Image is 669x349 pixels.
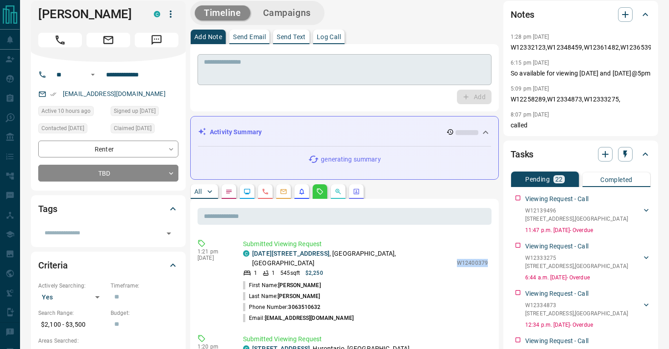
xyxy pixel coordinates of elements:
p: Timeframe: [111,282,178,290]
div: Criteria [38,254,178,276]
button: Campaigns [254,5,320,20]
p: Log Call [317,34,341,40]
p: $2,250 [305,269,323,277]
div: W12333275[STREET_ADDRESS],[GEOGRAPHIC_DATA] [525,252,651,272]
h1: [PERSON_NAME] [38,7,140,21]
div: Tasks [511,143,651,165]
span: [PERSON_NAME] [278,293,320,299]
p: [STREET_ADDRESS] , [GEOGRAPHIC_DATA] [525,215,628,223]
p: generating summary [321,155,380,164]
p: Activity Summary [210,127,262,137]
svg: Lead Browsing Activity [243,188,251,195]
div: TBD [38,165,178,182]
h2: Criteria [38,258,68,273]
p: Add Note [194,34,222,40]
div: Renter [38,141,178,157]
svg: Agent Actions [353,188,360,195]
div: Tags [38,198,178,220]
p: Budget: [111,309,178,317]
p: Completed [600,177,633,183]
p: 5:09 pm [DATE] [511,86,549,92]
span: Message [135,33,178,47]
a: [EMAIL_ADDRESS][DOMAIN_NAME] [63,90,166,97]
div: Tue May 20 2025 [111,123,178,136]
p: W12400379 [457,259,488,267]
p: 6:15 pm [DATE] [511,60,549,66]
span: [EMAIL_ADDRESS][DOMAIN_NAME] [265,315,354,321]
svg: Emails [280,188,287,195]
svg: Opportunities [334,188,342,195]
p: [DATE] [198,255,229,261]
div: Notes [511,4,651,25]
p: , [GEOGRAPHIC_DATA], [GEOGRAPHIC_DATA] [252,249,452,268]
p: 1 [272,269,275,277]
span: Signed up [DATE] [114,106,156,116]
p: 1 [254,269,257,277]
p: 1:21 pm [198,248,229,255]
p: 1:28 pm [DATE] [511,34,549,40]
p: Actively Searching: [38,282,106,290]
p: All [194,188,202,195]
p: Submitted Viewing Request [243,334,488,344]
div: W12139496[STREET_ADDRESS],[GEOGRAPHIC_DATA] [525,205,651,225]
p: Send Text [277,34,306,40]
p: Phone Number: [243,303,321,311]
button: Timeline [195,5,250,20]
span: Call [38,33,82,47]
p: W12139496 [525,207,628,215]
div: W12334873[STREET_ADDRESS],[GEOGRAPHIC_DATA] [525,299,651,319]
p: Pending [525,176,550,182]
span: Claimed [DATE] [114,124,152,133]
h2: Tags [38,202,57,216]
div: Yes [38,290,106,304]
p: Viewing Request - Call [525,194,588,204]
p: Areas Searched: [38,337,178,345]
span: Active 10 hours ago [41,106,91,116]
span: 3063510632 [288,304,320,310]
p: W12258289,W12334873,W12333275, [511,95,651,104]
svg: Listing Alerts [298,188,305,195]
p: 12:34 p.m. [DATE] - Overdue [525,321,651,329]
p: W12333275 [525,254,628,262]
svg: Requests [316,188,324,195]
span: [PERSON_NAME] [278,282,320,288]
p: Search Range: [38,309,106,317]
div: Mon Sep 15 2025 [38,106,106,119]
h2: Notes [511,7,534,22]
p: $2,100 - $3,500 [38,317,106,332]
button: Open [162,227,175,240]
span: Contacted [DATE] [41,124,84,133]
p: 6:44 a.m. [DATE] - Overdue [525,273,651,282]
p: 11:47 p.m. [DATE] - Overdue [525,226,651,234]
svg: Notes [225,188,233,195]
p: So available for viewing [DATE] and [DATE]@5pm [511,69,651,78]
svg: Email Verified [50,91,56,97]
p: [STREET_ADDRESS] , [GEOGRAPHIC_DATA] [525,309,628,318]
span: Email [86,33,130,47]
p: Viewing Request - Call [525,242,588,251]
p: W12332123,W12348459,W12361482,W12365392,W12371430,W12371455,W12365573,W12369314,W12370692 [511,43,651,52]
p: [STREET_ADDRESS] , [GEOGRAPHIC_DATA] [525,262,628,270]
div: condos.ca [154,11,160,17]
div: Activity Summary [198,124,491,141]
p: Email: [243,314,354,322]
p: Viewing Request - Call [525,336,588,346]
a: [DATE][STREET_ADDRESS] [252,250,329,257]
p: First Name: [243,281,321,289]
p: W12334873 [525,301,628,309]
p: Send Email [233,34,266,40]
p: 545 sqft [280,269,300,277]
p: 8:07 pm [DATE] [511,111,549,118]
p: 22 [555,176,563,182]
div: condos.ca [243,250,249,257]
p: Submitted Viewing Request [243,239,488,249]
button: Open [87,69,98,80]
h2: Tasks [511,147,533,162]
svg: Calls [262,188,269,195]
p: Viewing Request - Call [525,289,588,298]
p: Last Name: [243,292,320,300]
p: called [511,121,651,130]
div: Mon May 19 2025 [111,106,178,119]
div: Tue Sep 09 2025 [38,123,106,136]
